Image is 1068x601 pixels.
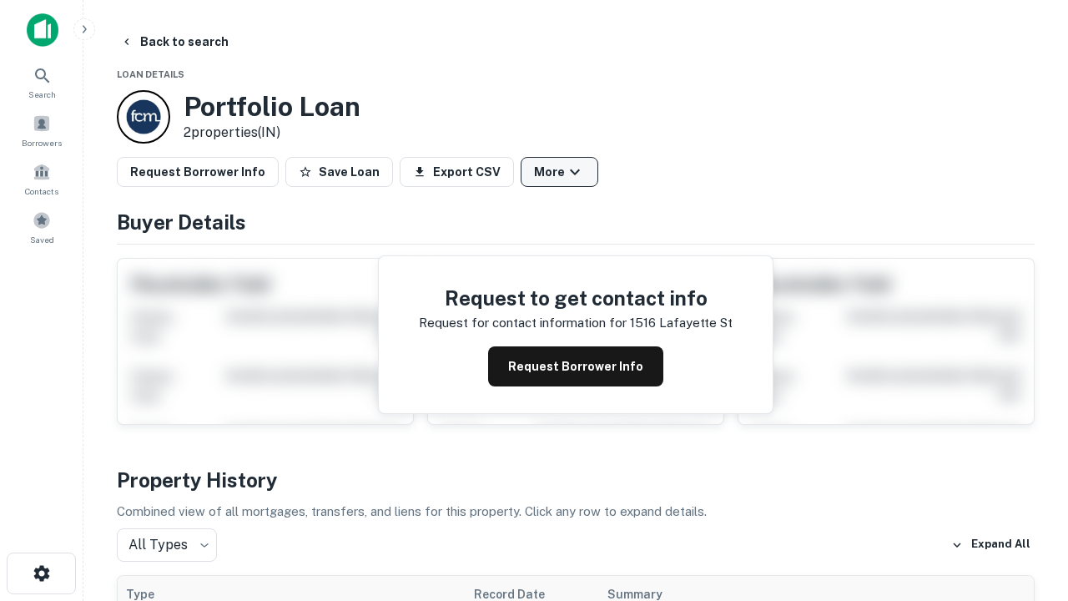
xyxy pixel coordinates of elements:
p: 1516 lafayette st [630,313,733,333]
h3: Portfolio Loan [184,91,360,123]
button: More [521,157,598,187]
a: Borrowers [5,108,78,153]
button: Export CSV [400,157,514,187]
button: Request Borrower Info [117,157,279,187]
iframe: Chat Widget [985,414,1068,494]
button: Save Loan [285,157,393,187]
a: Search [5,59,78,104]
div: All Types [117,528,217,562]
p: Request for contact information for [419,313,627,333]
span: Search [28,88,56,101]
span: Contacts [25,184,58,198]
h4: Buyer Details [117,207,1035,237]
span: Borrowers [22,136,62,149]
button: Request Borrower Info [488,346,663,386]
a: Saved [5,205,78,250]
h4: Request to get contact info [419,283,733,313]
h4: Property History [117,465,1035,495]
button: Back to search [113,27,235,57]
a: Contacts [5,156,78,201]
p: Combined view of all mortgages, transfers, and liens for this property. Click any row to expand d... [117,502,1035,522]
span: Saved [30,233,54,246]
p: 2 properties (IN) [184,123,360,143]
span: Loan Details [117,69,184,79]
img: capitalize-icon.png [27,13,58,47]
button: Expand All [947,533,1035,558]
